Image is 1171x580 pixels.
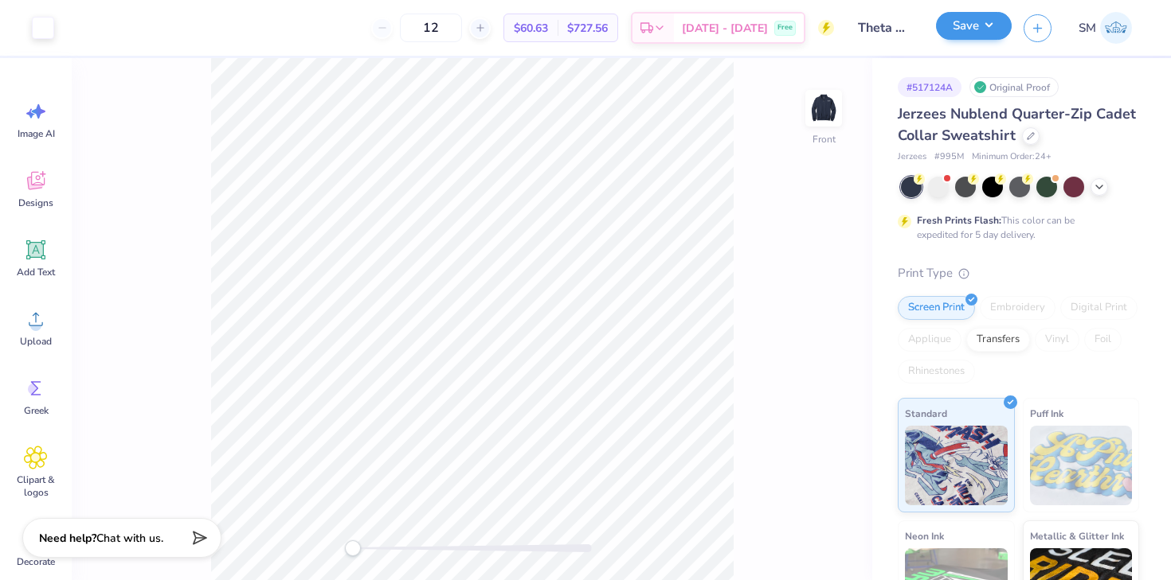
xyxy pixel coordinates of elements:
span: $727.56 [567,20,608,37]
span: Add Text [17,266,55,278]
div: Embroidery [980,296,1055,320]
strong: Fresh Prints Flash: [917,214,1001,227]
div: Accessibility label [345,540,361,556]
span: Decorate [17,555,55,568]
input: Untitled Design [846,12,924,44]
div: Vinyl [1035,328,1079,352]
span: Designs [18,197,53,209]
span: Metallic & Glitter Ink [1030,527,1124,544]
input: – – [400,14,462,42]
div: Digital Print [1060,296,1138,320]
a: SM [1071,12,1139,44]
div: This color can be expedited for 5 day delivery. [917,213,1113,242]
span: Neon Ink [905,527,944,544]
span: Free [777,22,793,33]
span: $60.63 [514,20,548,37]
div: # 517124A [898,77,961,97]
span: [DATE] - [DATE] [682,20,768,37]
img: Standard [905,426,1008,505]
span: Standard [905,405,947,422]
span: Upload [20,335,52,348]
div: Print Type [898,264,1139,282]
img: Savannah Martin [1100,12,1132,44]
span: Minimum Order: 24 + [972,150,1052,164]
div: Transfers [966,328,1030,352]
div: Screen Print [898,296,975,320]
div: Rhinestones [898,360,975,383]
span: Greek [24,404,49,417]
button: Save [936,12,1012,40]
span: Image AI [18,127,55,140]
div: Applique [898,328,961,352]
div: Original Proof [969,77,1059,97]
img: Front [808,92,840,124]
span: Chat with us. [96,531,163,546]
span: SM [1079,19,1096,37]
span: Jerzees [898,150,926,164]
span: Clipart & logos [10,473,62,499]
div: Foil [1084,328,1122,352]
span: Jerzees Nublend Quarter-Zip Cadet Collar Sweatshirt [898,104,1136,145]
strong: Need help? [39,531,96,546]
div: Front [813,132,836,146]
span: # 995M [934,150,964,164]
img: Puff Ink [1030,426,1133,505]
span: Puff Ink [1030,405,1063,422]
